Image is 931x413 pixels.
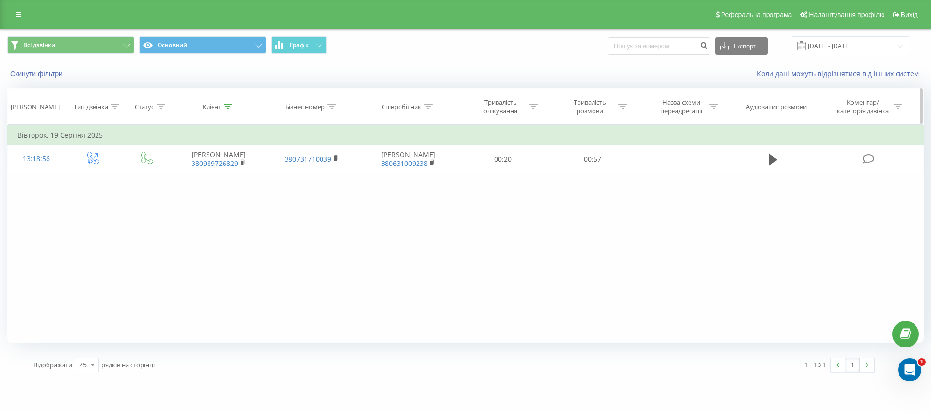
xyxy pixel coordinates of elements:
a: 380989726829 [192,159,238,168]
div: 13:18:56 [17,149,55,168]
span: Всі дзвінки [23,41,55,49]
div: Назва схеми переадресації [655,99,707,115]
span: Реферальна програма [721,11,792,18]
button: Графік [271,36,327,54]
div: 25 [79,360,87,370]
td: 00:57 [547,145,637,173]
button: Всі дзвінки [7,36,134,54]
a: Коли дані можуть відрізнятися вiд інших систем [757,69,924,78]
span: 1 [918,358,926,366]
div: Бізнес номер [285,103,325,111]
td: [PERSON_NAME] [358,145,458,173]
div: Аудіозапис розмови [746,103,807,111]
div: Клієнт [203,103,221,111]
span: рядків на сторінці [101,361,155,369]
span: Налаштування профілю [809,11,884,18]
div: Співробітник [382,103,421,111]
span: Вихід [901,11,918,18]
a: 380731710039 [285,154,331,164]
span: Графік [290,42,309,49]
button: Скинути фільтри [7,69,67,78]
iframe: Intercom live chat [898,358,921,381]
a: 1 [845,358,860,372]
td: 00:20 [458,145,547,173]
div: 1 - 1 з 1 [805,360,826,369]
div: Коментар/категорія дзвінка [835,99,891,115]
div: Тривалість очікування [475,99,527,115]
input: Пошук за номером [608,37,710,55]
button: Експорт [715,37,768,55]
div: Статус [135,103,154,111]
div: Тривалість розмови [564,99,616,115]
div: Тип дзвінка [74,103,108,111]
div: [PERSON_NAME] [11,103,60,111]
button: Основний [139,36,266,54]
span: Відображати [33,361,72,369]
td: [PERSON_NAME] [172,145,265,173]
a: 380631009238 [381,159,428,168]
td: Вівторок, 19 Серпня 2025 [8,126,924,145]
